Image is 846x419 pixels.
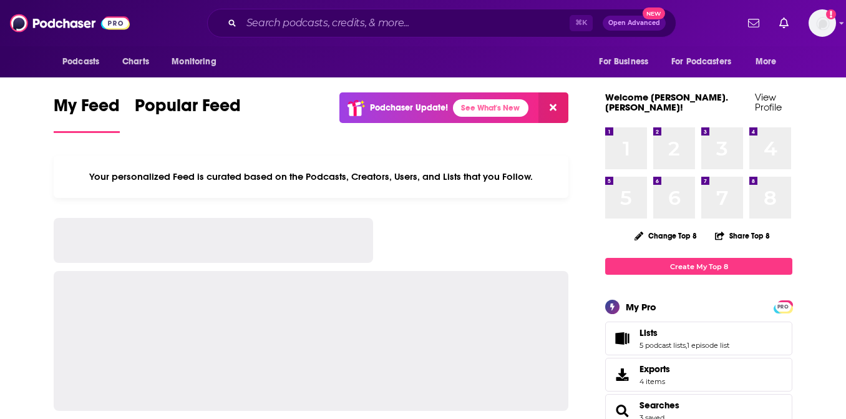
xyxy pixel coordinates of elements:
span: New [643,7,665,19]
a: Show notifications dropdown [774,12,794,34]
a: Exports [605,358,792,392]
span: Popular Feed [135,95,241,124]
button: Open AdvancedNew [603,16,666,31]
a: Searches [639,400,679,411]
span: Monitoring [172,53,216,71]
a: Lists [639,327,729,338]
p: Podchaser Update! [370,102,448,113]
span: 4 items [639,377,670,386]
span: Lists [639,327,658,338]
a: 5 podcast lists [639,341,686,350]
span: Podcasts [62,53,99,71]
img: User Profile [809,9,836,37]
button: open menu [163,50,232,74]
a: Welcome [PERSON_NAME].[PERSON_NAME]! [605,91,728,113]
span: More [756,53,777,71]
a: See What's New [453,99,528,117]
a: Show notifications dropdown [743,12,764,34]
span: For Podcasters [671,53,731,71]
span: Logged in as heidi.egloff [809,9,836,37]
span: Charts [122,53,149,71]
span: ⌘ K [570,15,593,31]
div: Your personalized Feed is curated based on the Podcasts, Creators, Users, and Lists that you Follow. [54,155,568,198]
span: Exports [639,363,670,375]
img: Podchaser - Follow, Share and Rate Podcasts [10,11,130,35]
a: PRO [775,302,790,311]
a: Popular Feed [135,95,241,133]
span: , [686,341,687,350]
a: My Feed [54,95,120,133]
button: Show profile menu [809,9,836,37]
div: Search podcasts, credits, & more... [207,9,676,37]
span: My Feed [54,95,120,124]
a: View Profile [755,91,782,113]
span: Exports [610,366,634,383]
button: open menu [590,50,664,74]
span: Lists [605,322,792,355]
a: Lists [610,330,634,347]
button: open menu [663,50,749,74]
button: Share Top 8 [714,224,771,248]
svg: Add a profile image [826,9,836,19]
div: My Pro [626,301,656,313]
a: Charts [114,50,157,74]
span: Open Advanced [608,20,660,26]
span: PRO [775,302,790,312]
span: For Business [599,53,648,71]
button: open menu [747,50,792,74]
button: Change Top 8 [627,228,704,244]
a: 1 episode list [687,341,729,350]
a: Create My Top 8 [605,258,792,275]
input: Search podcasts, credits, & more... [241,13,570,33]
button: open menu [54,50,115,74]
